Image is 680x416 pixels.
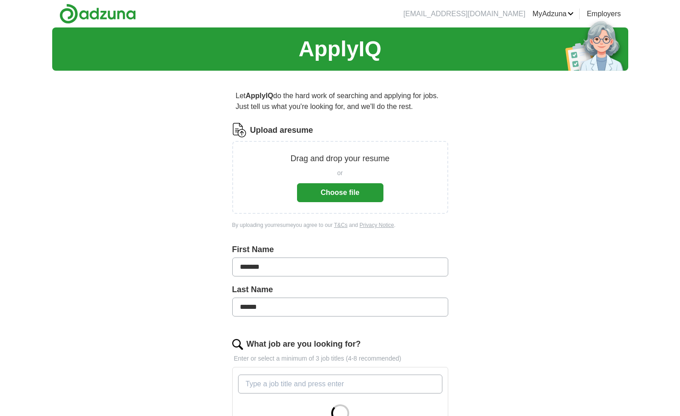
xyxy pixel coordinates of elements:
[250,124,313,136] label: Upload a resume
[532,9,574,19] a: MyAdzuna
[298,33,381,65] h1: ApplyIQ
[59,4,136,24] img: Adzuna logo
[403,9,525,19] li: [EMAIL_ADDRESS][DOMAIN_NAME]
[334,222,347,228] a: T&Cs
[360,222,394,228] a: Privacy Notice
[232,354,448,363] p: Enter or select a minimum of 3 job titles (4-8 recommended)
[232,87,448,116] p: Let do the hard work of searching and applying for jobs. Just tell us what you're looking for, an...
[232,339,243,350] img: search.png
[238,375,442,393] input: Type a job title and press enter
[232,123,247,137] img: CV Icon
[587,9,621,19] a: Employers
[232,244,448,256] label: First Name
[290,153,389,165] p: Drag and drop your resume
[297,183,383,202] button: Choose file
[246,92,273,99] strong: ApplyIQ
[232,284,448,296] label: Last Name
[247,338,361,350] label: What job are you looking for?
[337,168,342,178] span: or
[232,221,448,229] div: By uploading your resume you agree to our and .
